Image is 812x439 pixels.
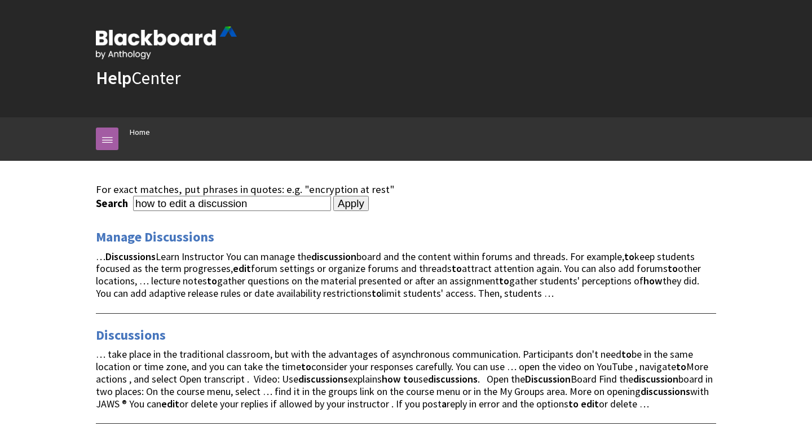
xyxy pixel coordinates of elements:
strong: discussion [311,250,356,263]
strong: how [382,372,401,385]
strong: to [372,287,382,300]
strong: to [624,250,634,263]
strong: to [403,372,413,385]
strong: to [568,397,579,410]
strong: edit [581,397,599,410]
strong: discussions [298,372,348,385]
span: … Learn Instructor You can manage the board and the content within forums and threads. For exampl... [96,250,701,300]
strong: discussions [428,372,478,385]
strong: to [668,262,678,275]
strong: to [499,274,509,287]
strong: Discussion [525,372,571,385]
strong: discussions [641,385,690,398]
strong: to [621,348,632,361]
label: Search [96,197,131,210]
strong: a [442,397,447,410]
a: Discussions [96,326,166,344]
a: Home [130,125,150,139]
strong: edit [233,262,251,275]
strong: how [643,274,663,287]
strong: to [301,360,311,373]
a: Manage Discussions [96,228,214,246]
strong: to [207,274,217,287]
strong: to [676,360,686,373]
strong: Help [96,67,131,89]
span: … take place in the traditional classroom, but with the advantages of asynchronous communication.... [96,348,713,410]
strong: to [452,262,462,275]
strong: discussion [633,372,678,385]
img: Blackboard by Anthology [96,27,237,59]
strong: Discussions [105,250,156,263]
div: For exact matches, put phrases in quotes: e.g. "encryption at rest" [96,183,716,196]
strong: edit [161,397,179,410]
a: HelpCenter [96,67,180,89]
input: Apply [333,196,369,212]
